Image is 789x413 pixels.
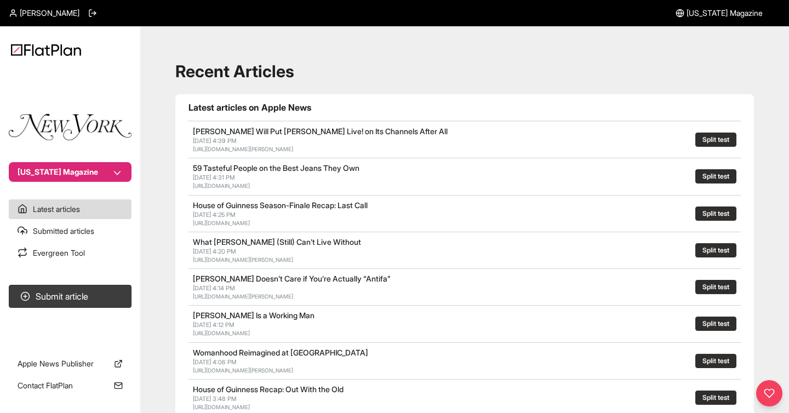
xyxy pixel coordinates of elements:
[695,133,736,147] button: Split test
[695,391,736,405] button: Split test
[695,354,736,368] button: Split test
[193,274,390,283] a: [PERSON_NAME] Doesn’t Care if You’re Actually “Antifa”
[695,317,736,331] button: Split test
[9,8,79,19] a: [PERSON_NAME]
[193,200,368,210] a: House of Guinness Season-Finale Recap: Last Call
[9,221,131,241] a: Submitted articles
[193,321,235,329] span: [DATE] 4:12 PM
[9,285,131,308] button: Submit article
[695,243,736,257] button: Split test
[9,162,131,182] button: [US_STATE] Magazine
[687,8,763,19] span: [US_STATE] Magazine
[9,114,131,140] img: Publication Logo
[193,163,359,173] a: 59 Tasteful People on the Best Jeans They Own
[193,146,293,152] a: [URL][DOMAIN_NAME][PERSON_NAME]
[193,367,293,374] a: [URL][DOMAIN_NAME][PERSON_NAME]
[193,284,235,292] span: [DATE] 4:14 PM
[695,206,736,221] button: Split test
[193,220,250,226] a: [URL][DOMAIN_NAME]
[188,101,741,114] h1: Latest articles on Apple News
[11,44,81,56] img: Logo
[193,358,237,366] span: [DATE] 4:06 PM
[193,404,250,410] a: [URL][DOMAIN_NAME]
[175,61,754,81] h1: Recent Articles
[9,243,131,263] a: Evergreen Tool
[193,293,293,300] a: [URL][DOMAIN_NAME][PERSON_NAME]
[193,330,250,336] a: [URL][DOMAIN_NAME]
[20,8,79,19] span: [PERSON_NAME]
[9,354,131,374] a: Apple News Publisher
[193,237,361,246] a: What [PERSON_NAME] (Still) Can’t Live Without
[193,311,315,320] a: [PERSON_NAME] Is a Working Man
[193,174,235,181] span: [DATE] 4:31 PM
[695,280,736,294] button: Split test
[9,376,131,395] a: Contact FlatPlan
[193,395,237,403] span: [DATE] 3:48 PM
[193,182,250,189] a: [URL][DOMAIN_NAME]
[193,385,344,394] a: House of Guinness Recap: Out With the Old
[193,348,368,357] a: Womanhood Reimagined at [GEOGRAPHIC_DATA]
[193,248,236,255] span: [DATE] 4:20 PM
[695,169,736,183] button: Split test
[193,137,237,145] span: [DATE] 4:39 PM
[9,199,131,219] a: Latest articles
[193,256,293,263] a: [URL][DOMAIN_NAME][PERSON_NAME]
[193,211,236,219] span: [DATE] 4:25 PM
[193,127,448,136] a: [PERSON_NAME] Will Put [PERSON_NAME] Live! on Its Channels After All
